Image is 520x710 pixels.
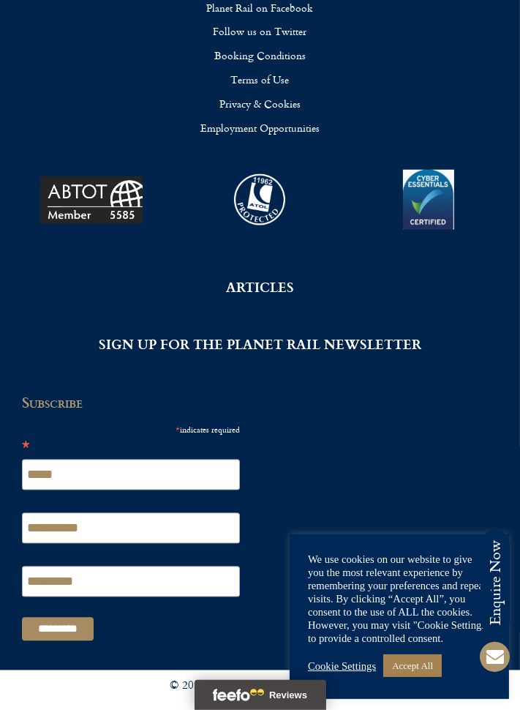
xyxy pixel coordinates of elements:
a: Privacy & Cookies [22,92,498,116]
h2: SIGN UP FOR THE PLANET RAIL NEWSLETTER [22,338,498,351]
a: Follow us on Twitter [22,20,498,44]
a: Booking Conditions [22,44,498,68]
p: © 2025 Planet Rail. All rights reserved. [7,678,513,695]
a: Cookie Settings [308,659,376,673]
h2: Subscribe [22,395,249,411]
a: Accept All [383,654,442,677]
div: indicates required [22,422,240,438]
a: Terms of Use [22,68,498,92]
div: We use cookies on our website to give you the most relevant experience by remembering your prefer... [308,553,491,645]
h2: ARTICLES [22,281,498,294]
a: Employment Opportunities [22,116,498,141]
